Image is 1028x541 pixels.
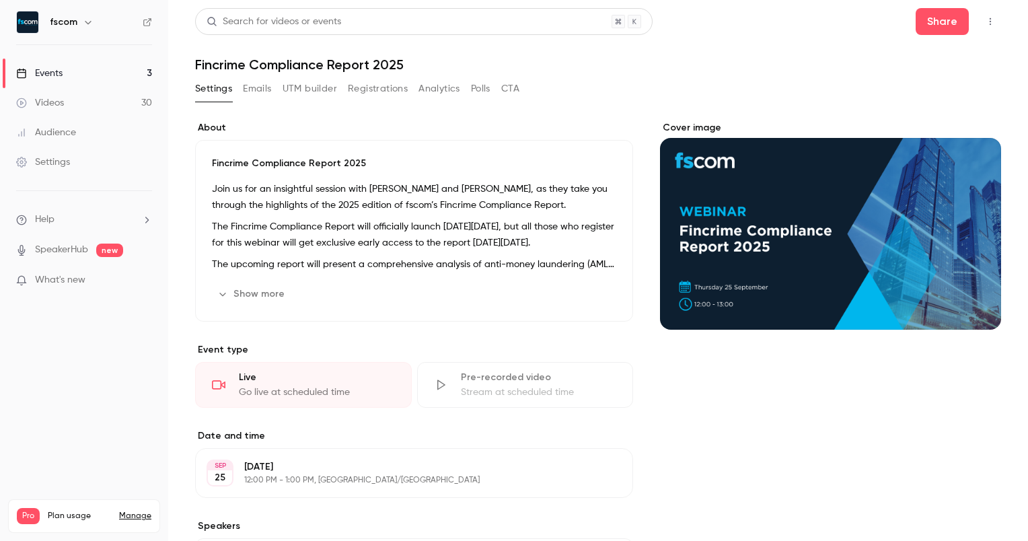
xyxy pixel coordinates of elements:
[195,519,633,533] label: Speakers
[35,243,88,257] a: SpeakerHub
[239,386,395,399] div: Go live at scheduled time
[244,475,562,486] p: 12:00 PM - 1:00 PM, [GEOGRAPHIC_DATA]/[GEOGRAPHIC_DATA]
[243,78,271,100] button: Emails
[212,219,616,251] p: The Fincrime Compliance Report will officially launch [DATE][DATE], but all those who register fo...
[48,511,111,521] span: Plan usage
[17,508,40,524] span: Pro
[212,181,616,213] p: Join us for an insightful session with [PERSON_NAME] and [PERSON_NAME], as they take you through ...
[244,460,562,474] p: [DATE]
[471,78,490,100] button: Polls
[35,213,54,227] span: Help
[212,157,616,170] p: Fincrime Compliance Report 2025
[119,511,151,521] a: Manage
[195,343,633,357] p: Event type
[16,155,70,169] div: Settings
[239,371,395,384] div: Live
[50,15,77,29] h6: fscom
[501,78,519,100] button: CTA
[195,121,633,135] label: About
[96,244,123,257] span: new
[195,362,412,408] div: LiveGo live at scheduled time
[208,461,232,470] div: SEP
[212,283,293,305] button: Show more
[418,78,460,100] button: Analytics
[660,121,1001,135] label: Cover image
[660,121,1001,330] section: Cover image
[16,126,76,139] div: Audience
[215,471,225,484] p: 25
[461,371,617,384] div: Pre-recorded video
[212,256,616,273] p: The upcoming report will present a comprehensive analysis of anti-money laundering (AML) complian...
[136,275,152,287] iframe: Noticeable Trigger
[17,11,38,33] img: fscom
[417,362,634,408] div: Pre-recorded videoStream at scheduled time
[348,78,408,100] button: Registrations
[35,273,85,287] span: What's new
[461,386,617,399] div: Stream at scheduled time
[195,57,1001,73] h1: Fincrime Compliance Report 2025
[195,78,232,100] button: Settings
[916,8,969,35] button: Share
[16,213,152,227] li: help-dropdown-opener
[16,96,64,110] div: Videos
[207,15,341,29] div: Search for videos or events
[283,78,337,100] button: UTM builder
[195,429,633,443] label: Date and time
[16,67,63,80] div: Events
